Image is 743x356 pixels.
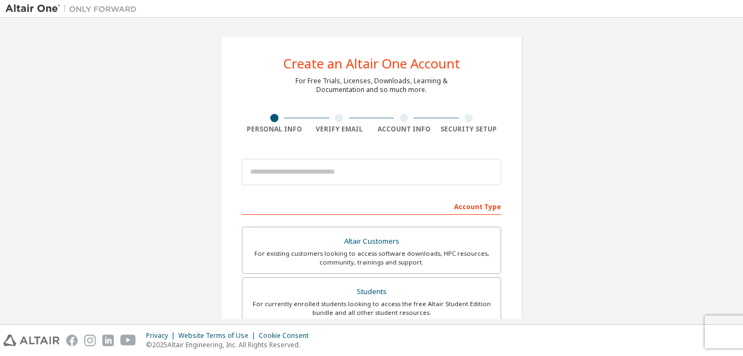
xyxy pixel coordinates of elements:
[295,77,448,94] div: For Free Trials, Licenses, Downloads, Learning & Documentation and so much more.
[249,300,494,317] div: For currently enrolled students looking to access the free Altair Student Edition bundle and all ...
[437,125,502,134] div: Security Setup
[249,234,494,249] div: Altair Customers
[5,3,142,14] img: Altair One
[102,335,114,346] img: linkedin.svg
[242,197,501,215] div: Account Type
[146,331,178,340] div: Privacy
[120,335,136,346] img: youtube.svg
[84,335,96,346] img: instagram.svg
[372,125,437,134] div: Account Info
[249,249,494,267] div: For existing customers looking to access software downloads, HPC resources, community, trainings ...
[249,284,494,300] div: Students
[146,340,315,349] p: © 2025 Altair Engineering, Inc. All Rights Reserved.
[283,57,460,70] div: Create an Altair One Account
[3,335,60,346] img: altair_logo.svg
[307,125,372,134] div: Verify Email
[178,331,259,340] div: Website Terms of Use
[259,331,315,340] div: Cookie Consent
[66,335,78,346] img: facebook.svg
[242,125,307,134] div: Personal Info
